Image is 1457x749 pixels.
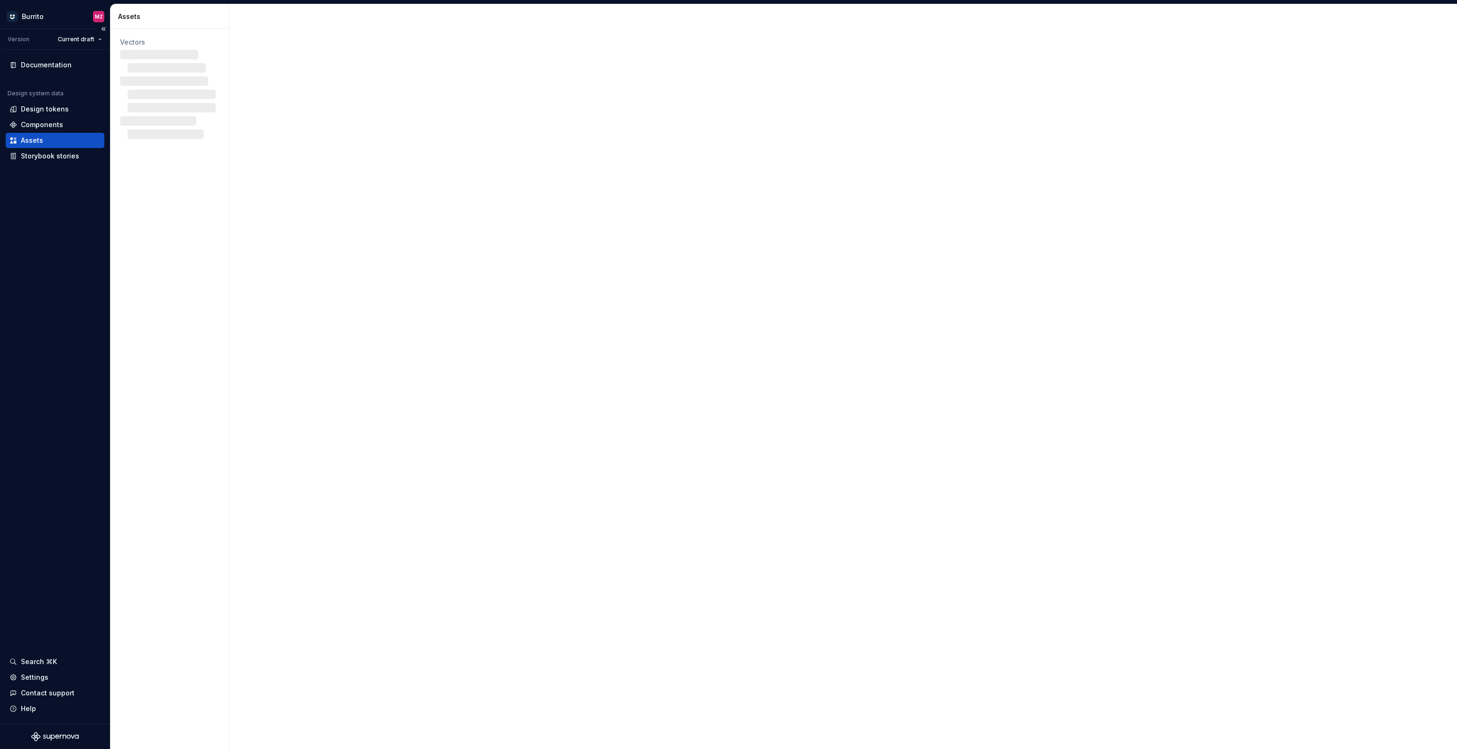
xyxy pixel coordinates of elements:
[58,36,94,43] span: Current draft
[95,13,103,20] div: MZ
[21,704,36,713] div: Help
[6,670,104,685] a: Settings
[21,657,57,666] div: Search ⌘K
[54,33,106,46] button: Current draft
[118,12,225,21] div: Assets
[21,151,79,161] div: Storybook stories
[6,685,104,701] button: Contact support
[7,11,18,22] img: 85bf3839-ac2d-425e-bb53-4a9ca1ede302.png
[6,133,104,148] a: Assets
[97,22,110,36] button: Collapse sidebar
[6,57,104,73] a: Documentation
[6,701,104,716] button: Help
[6,102,104,117] a: Design tokens
[120,37,219,47] div: Vectors
[21,688,74,698] div: Contact support
[2,6,108,27] button: BurritoMZ
[31,732,79,741] svg: Supernova Logo
[21,60,72,70] div: Documentation
[22,12,44,21] div: Burrito
[8,36,29,43] div: Version
[21,136,43,145] div: Assets
[21,104,69,114] div: Design tokens
[21,673,48,682] div: Settings
[21,120,63,129] div: Components
[6,654,104,669] button: Search ⌘K
[6,148,104,164] a: Storybook stories
[6,117,104,132] a: Components
[8,90,64,97] div: Design system data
